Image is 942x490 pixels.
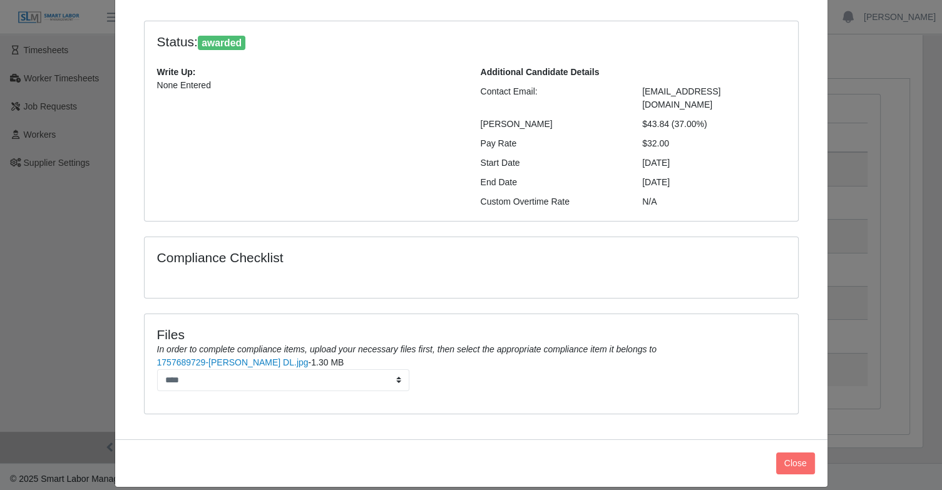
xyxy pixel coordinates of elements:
div: Contact Email: [471,85,633,111]
div: Custom Overtime Rate [471,195,633,208]
div: [DATE] [633,156,795,170]
li: - [157,356,786,391]
div: [PERSON_NAME] [471,118,633,131]
div: $43.84 (37.00%) [633,118,795,131]
div: $32.00 [633,137,795,150]
span: 1.30 MB [311,357,344,367]
b: Write Up: [157,67,196,77]
h4: Compliance Checklist [157,250,570,265]
div: End Date [471,176,633,189]
button: Close [776,452,815,474]
span: N/A [642,197,657,207]
a: 1757689729-[PERSON_NAME] DL.jpg [157,357,309,367]
span: [DATE] [642,177,670,187]
span: awarded [198,36,246,51]
div: Pay Rate [471,137,633,150]
i: In order to complete compliance items, upload your necessary files first, then select the appropr... [157,344,657,354]
b: Additional Candidate Details [481,67,600,77]
h4: Files [157,327,786,342]
p: None Entered [157,79,462,92]
span: [EMAIL_ADDRESS][DOMAIN_NAME] [642,86,720,110]
h4: Status: [157,34,624,51]
div: Start Date [471,156,633,170]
